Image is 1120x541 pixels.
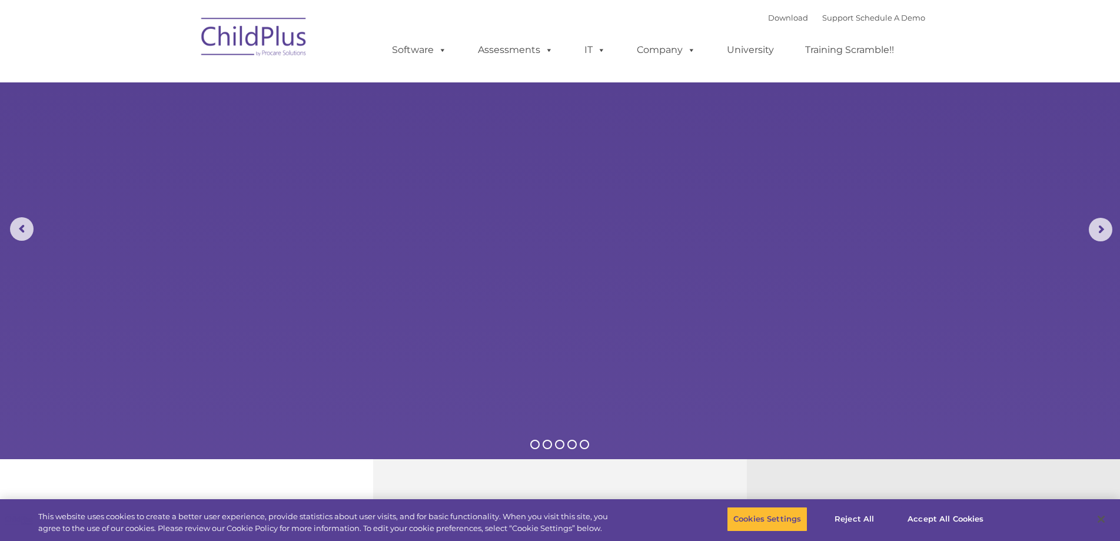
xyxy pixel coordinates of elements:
button: Accept All Cookies [901,507,990,532]
a: Assessments [466,38,565,62]
img: ChildPlus by Procare Solutions [195,9,313,68]
a: Company [625,38,707,62]
button: Reject All [817,507,891,532]
a: Support [822,13,853,22]
a: Schedule A Demo [856,13,925,22]
div: This website uses cookies to create a better user experience, provide statistics about user visit... [38,511,616,534]
button: Cookies Settings [727,507,807,532]
a: Training Scramble!! [793,38,906,62]
a: Software [380,38,458,62]
a: Download [768,13,808,22]
button: Close [1088,506,1114,532]
font: | [768,13,925,22]
a: University [715,38,786,62]
a: IT [573,38,617,62]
